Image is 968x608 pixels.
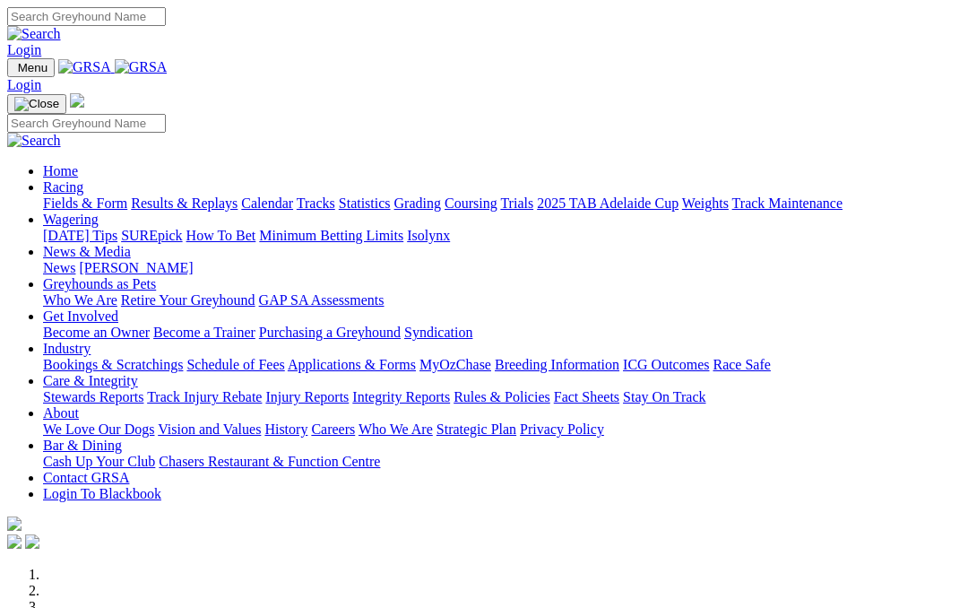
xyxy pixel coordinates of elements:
[18,61,48,74] span: Menu
[311,421,355,437] a: Careers
[7,7,166,26] input: Search
[43,276,156,291] a: Greyhounds as Pets
[241,195,293,211] a: Calendar
[259,325,401,340] a: Purchasing a Greyhound
[264,421,307,437] a: History
[158,421,261,437] a: Vision and Values
[43,292,117,308] a: Who We Are
[394,195,441,211] a: Grading
[14,97,59,111] img: Close
[554,389,619,404] a: Fact Sheets
[121,292,255,308] a: Retire Your Greyhound
[359,421,433,437] a: Who We Are
[419,357,491,372] a: MyOzChase
[43,421,154,437] a: We Love Our Dogs
[43,179,83,195] a: Racing
[288,357,416,372] a: Applications & Forms
[445,195,497,211] a: Coursing
[713,357,770,372] a: Race Safe
[520,421,604,437] a: Privacy Policy
[43,454,155,469] a: Cash Up Your Club
[153,325,255,340] a: Become a Trainer
[43,325,961,341] div: Get Involved
[43,163,78,178] a: Home
[537,195,678,211] a: 2025 TAB Adelaide Cup
[43,373,138,388] a: Care & Integrity
[7,42,41,57] a: Login
[70,93,84,108] img: logo-grsa-white.png
[43,292,961,308] div: Greyhounds as Pets
[259,292,385,308] a: GAP SA Assessments
[159,454,380,469] a: Chasers Restaurant & Function Centre
[43,389,143,404] a: Stewards Reports
[131,195,238,211] a: Results & Replays
[43,389,961,405] div: Care & Integrity
[43,260,75,275] a: News
[7,534,22,549] img: facebook.svg
[121,228,182,243] a: SUREpick
[454,389,550,404] a: Rules & Policies
[7,114,166,133] input: Search
[265,389,349,404] a: Injury Reports
[407,228,450,243] a: Isolynx
[404,325,472,340] a: Syndication
[7,58,55,77] button: Toggle navigation
[43,486,161,501] a: Login To Blackbook
[43,405,79,421] a: About
[43,357,183,372] a: Bookings & Scratchings
[43,212,99,227] a: Wagering
[147,389,262,404] a: Track Injury Rebate
[43,470,129,485] a: Contact GRSA
[7,77,41,92] a: Login
[43,260,961,276] div: News & Media
[43,454,961,470] div: Bar & Dining
[623,389,705,404] a: Stay On Track
[186,228,256,243] a: How To Bet
[43,341,91,356] a: Industry
[186,357,284,372] a: Schedule of Fees
[43,228,117,243] a: [DATE] Tips
[297,195,335,211] a: Tracks
[495,357,619,372] a: Breeding Information
[436,421,516,437] a: Strategic Plan
[43,195,961,212] div: Racing
[500,195,533,211] a: Trials
[7,26,61,42] img: Search
[43,228,961,244] div: Wagering
[7,133,61,149] img: Search
[7,517,22,531] img: logo-grsa-white.png
[43,195,127,211] a: Fields & Form
[43,325,150,340] a: Become an Owner
[352,389,450,404] a: Integrity Reports
[43,438,122,453] a: Bar & Dining
[79,260,193,275] a: [PERSON_NAME]
[43,244,131,259] a: News & Media
[25,534,39,549] img: twitter.svg
[43,357,961,373] div: Industry
[732,195,843,211] a: Track Maintenance
[623,357,709,372] a: ICG Outcomes
[339,195,391,211] a: Statistics
[682,195,729,211] a: Weights
[43,421,961,438] div: About
[7,94,66,114] button: Toggle navigation
[58,59,111,75] img: GRSA
[43,308,118,324] a: Get Involved
[259,228,403,243] a: Minimum Betting Limits
[115,59,168,75] img: GRSA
